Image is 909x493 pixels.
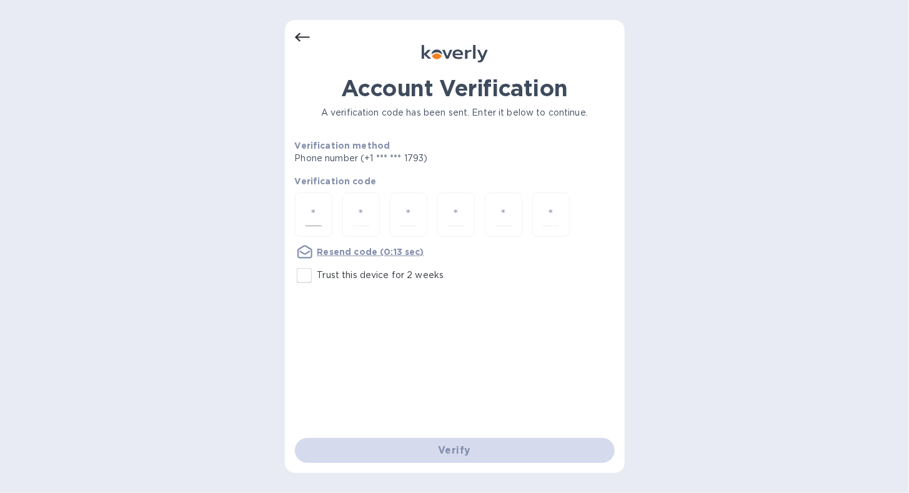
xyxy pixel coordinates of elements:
[295,141,390,151] b: Verification method
[317,247,424,257] u: Resend code (0:13 sec)
[295,106,615,119] p: A verification code has been sent. Enter it below to continue.
[295,152,524,165] p: Phone number (+1 *** *** 1793)
[295,175,615,187] p: Verification code
[295,75,615,101] h1: Account Verification
[317,269,444,282] p: Trust this device for 2 weeks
